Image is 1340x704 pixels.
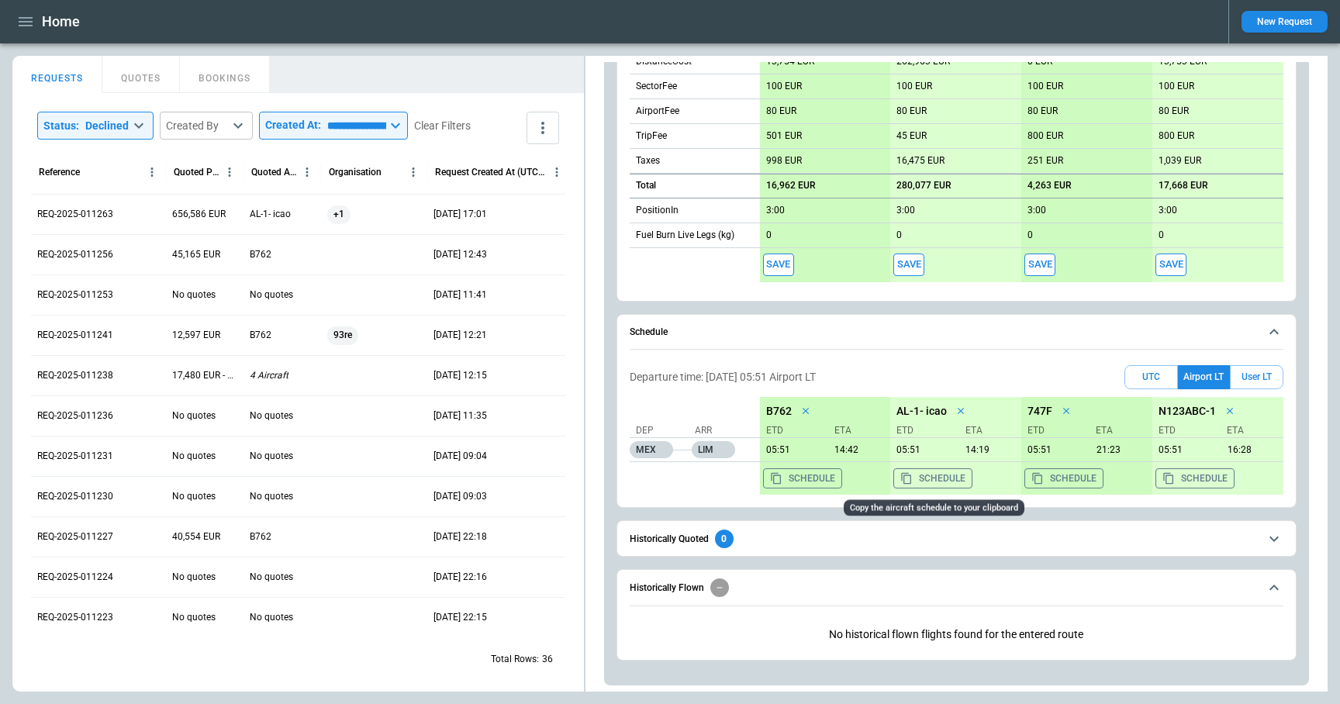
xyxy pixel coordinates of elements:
[491,653,539,666] p: Total Rows:
[630,583,704,593] h6: Historically Flown
[433,208,487,221] p: 28/08/25 17:01
[766,180,816,192] p: 16,962 EUR
[766,105,796,117] p: 80 EUR
[547,162,567,182] button: Request Created At (UTC+03:00) column menu
[695,424,749,437] p: Arr
[1155,254,1186,276] button: Save
[766,229,772,241] p: 0
[893,254,924,276] span: Save this aircraft quote and copy details to clipboard
[828,444,890,456] p: 10/09/25
[42,12,80,31] h1: Home
[1027,130,1063,142] p: 800 EUR
[1027,180,1072,192] p: 4,263 EUR
[172,329,220,342] p: 12,597 EUR
[630,534,709,544] h6: Historically Quoted
[1024,468,1103,488] button: Copy the aircraft schedule to your clipboard
[1221,444,1283,456] p: 10/09/25
[1159,155,1201,167] p: 1,039 EUR
[1178,365,1230,389] button: Airport LT
[172,450,216,463] p: No quotes
[630,616,1283,654] p: No historical flown flights found for the entered route
[172,611,216,624] p: No quotes
[433,530,487,544] p: 26/08/25 22:18
[1230,365,1283,389] button: User LT
[527,112,559,144] button: more
[172,369,237,382] p: 17,480 EUR - 1,490,375 EUR
[433,248,487,261] p: 28/08/25 12:43
[1027,81,1063,92] p: 100 EUR
[39,167,80,178] div: Reference
[896,81,932,92] p: 100 EUR
[37,490,113,503] p: REQ-2025-011230
[219,162,240,182] button: Quoted Price column menu
[1021,444,1083,456] p: 10/09/25
[636,204,679,217] p: PositionIn
[1124,365,1178,389] button: UTC
[435,167,547,178] div: Request Created At (UTC+03:00)
[630,570,1283,606] button: Historically Flown
[172,530,220,544] p: 40,554 EUR
[180,56,270,93] button: BOOKINGS
[715,530,734,548] div: 0
[760,444,822,456] p: 10/09/25
[896,180,951,192] p: 280,077 EUR
[766,56,814,67] p: 13,754 EUR
[433,409,487,423] p: 27/08/25 11:35
[102,56,180,93] button: QUOTES
[172,288,216,302] p: No quotes
[542,653,553,666] p: 36
[43,118,129,133] div: Status :
[250,450,293,463] p: No quotes
[329,167,382,178] div: Organisation
[1159,229,1164,241] p: 0
[763,254,794,276] button: Save
[250,530,271,544] p: B762
[896,229,902,241] p: 0
[37,530,113,544] p: REQ-2025-011227
[142,162,162,182] button: Reference column menu
[896,105,927,117] p: 80 EUR
[1159,105,1189,117] p: 80 EUR
[896,130,927,142] p: 45 EUR
[896,56,950,67] p: 262,963 EUR
[172,409,216,423] p: No quotes
[250,369,288,382] p: 4 Aircraft
[692,441,735,458] p: LIM
[636,181,656,191] h6: Total
[1242,11,1328,33] button: New Request
[250,409,293,423] p: No quotes
[172,571,216,584] p: No quotes
[250,288,293,302] p: No quotes
[37,329,113,342] p: REQ-2025-011241
[636,55,692,68] p: DistanceCost
[630,521,1283,556] button: Historically Quoted0
[1027,155,1063,167] p: 251 EUR
[766,424,822,437] p: ETD
[1027,105,1058,117] p: 80 EUR
[174,167,219,178] div: Quoted Price
[37,208,113,221] p: REQ-2025-011263
[327,195,351,234] span: +1
[433,369,487,382] p: 27/08/25 12:15
[250,490,293,503] p: No quotes
[896,405,947,418] p: AL-1- icao
[844,500,1024,516] div: Copy the aircraft schedule to your clipboard
[12,56,102,93] button: REQUESTS
[251,167,297,178] div: Quoted Aircraft
[1024,254,1055,276] button: Save
[1159,205,1177,216] p: 3:00
[433,611,487,624] p: 26/08/25 22:15
[828,424,885,437] p: ETA
[1155,468,1235,488] button: Copy the aircraft schedule to your clipboard
[403,162,423,182] button: Organisation column menu
[766,155,802,167] p: 998 EUR
[327,316,358,355] span: 93re
[959,444,1021,456] p: 10/09/25
[763,468,842,488] button: Copy the aircraft schedule to your clipboard
[37,369,113,382] p: REQ-2025-011238
[630,315,1283,350] button: Schedule
[250,611,293,624] p: No quotes
[433,571,487,584] p: 26/08/25 22:16
[1159,405,1216,418] p: N123ABC-1
[766,205,785,216] p: 3:00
